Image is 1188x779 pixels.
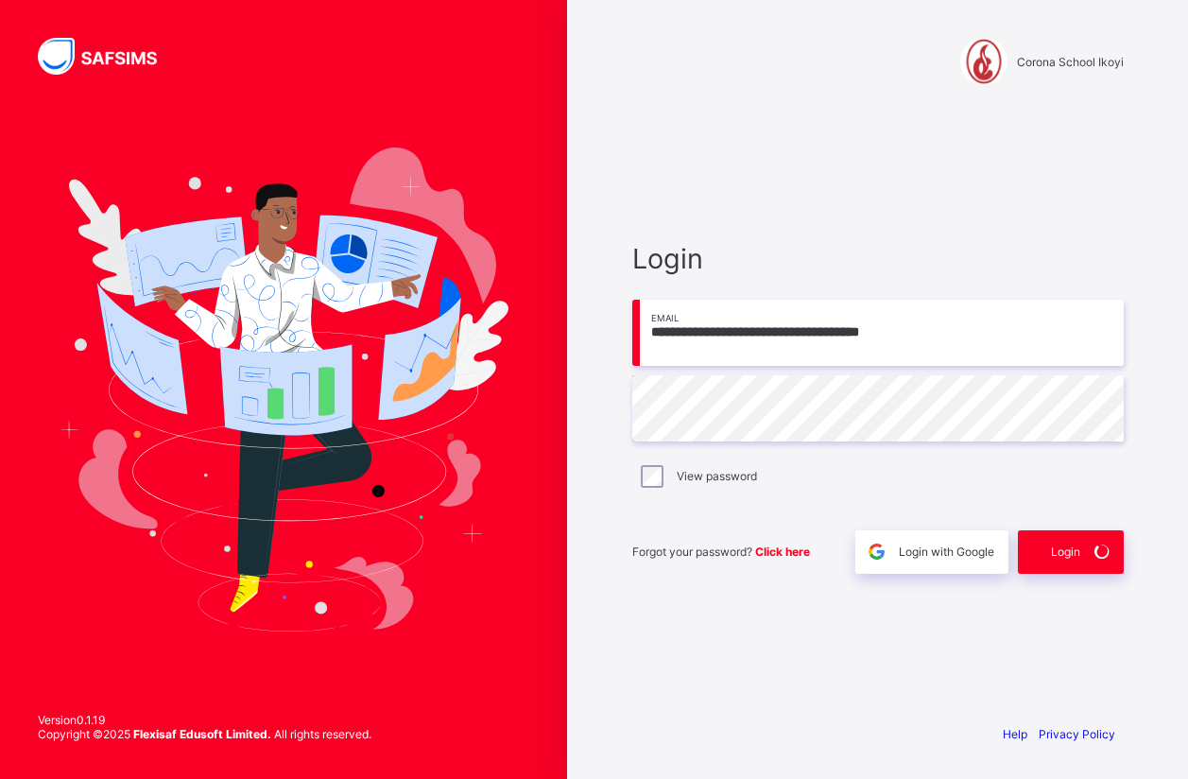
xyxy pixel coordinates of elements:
span: Login [1051,545,1080,559]
span: Corona School Ikoyi [1017,55,1124,69]
img: Hero Image [59,147,508,632]
a: Privacy Policy [1039,727,1115,741]
img: google.396cfc9801f0270233282035f929180a.svg [866,541,887,563]
span: Copyright © 2025 All rights reserved. [38,727,371,741]
img: SAFSIMS Logo [38,38,180,75]
strong: Flexisaf Edusoft Limited. [133,727,271,741]
a: Help [1003,727,1027,741]
span: Login [632,242,1124,275]
label: View password [677,469,757,483]
span: Version 0.1.19 [38,713,371,727]
a: Click here [755,545,810,559]
span: Forgot your password? [632,545,810,559]
span: Login with Google [899,545,994,559]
